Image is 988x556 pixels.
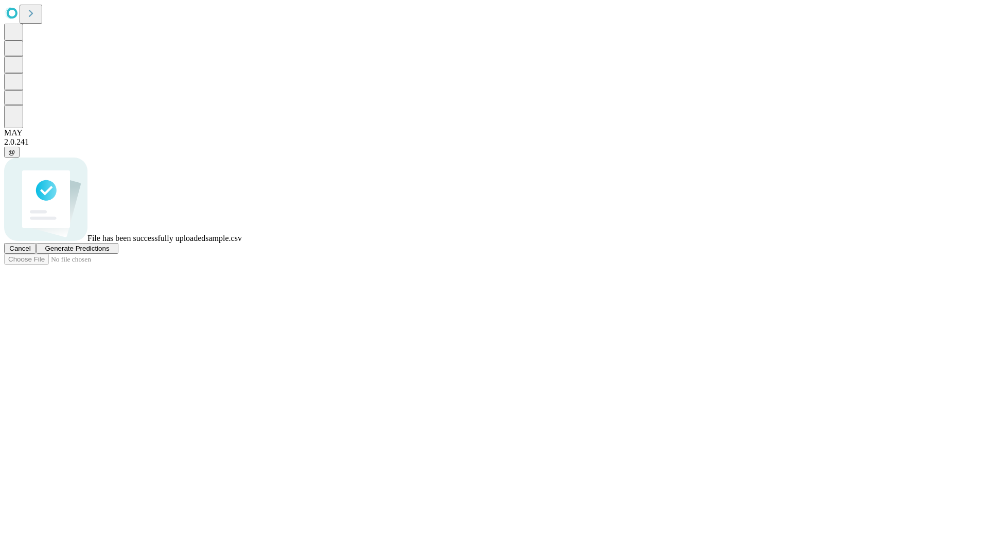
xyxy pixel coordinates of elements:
span: Cancel [9,245,31,252]
button: Cancel [4,243,36,254]
div: MAY [4,128,984,137]
span: sample.csv [205,234,242,242]
span: Generate Predictions [45,245,109,252]
button: Generate Predictions [36,243,118,254]
span: File has been successfully uploaded [87,234,205,242]
div: 2.0.241 [4,137,984,147]
span: @ [8,148,15,156]
button: @ [4,147,20,158]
